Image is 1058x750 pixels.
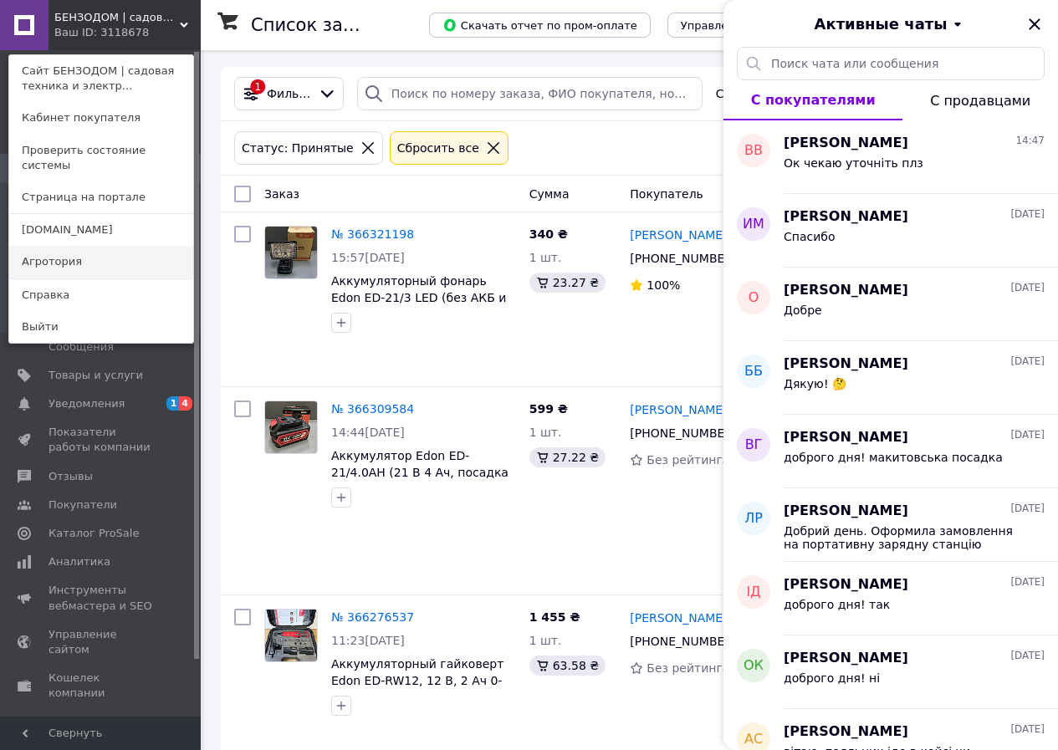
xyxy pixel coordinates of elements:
button: Скачать отчет по пром-оплате [429,13,651,38]
span: ок [744,656,764,676]
a: [PERSON_NAME] [630,227,727,243]
span: [DATE] [1010,649,1045,663]
span: 100% [647,278,680,292]
button: ВВ[PERSON_NAME]14:47Ок чекаю уточніть плз [723,120,1058,194]
span: 14:44[DATE] [331,426,405,439]
span: 340 ₴ [529,227,568,241]
span: Товары и услуги [49,368,143,383]
a: Страница на портале [9,181,193,213]
span: С покупателями [751,92,876,108]
button: ІД[PERSON_NAME][DATE]доброго дня! так [723,562,1058,635]
button: Управление статусами [667,13,825,38]
a: [PERSON_NAME] [630,401,727,418]
span: [DATE] [1010,281,1045,295]
span: Спасибо [784,230,836,243]
span: доброго дня! макитовська посадка [784,451,1003,464]
a: Сайт БЕНЗОДОМ | садовая техника и электр... [9,55,193,102]
span: Отзывы [49,469,93,484]
span: ББ [744,362,763,381]
span: Покупатель [630,187,703,201]
div: Сбросить все [394,139,483,157]
span: Показатели работы компании [49,425,155,455]
span: [PERSON_NAME] [784,649,908,668]
div: [PHONE_NUMBER] [626,247,738,270]
span: [PERSON_NAME] [784,207,908,227]
div: 27.22 ₴ [529,447,606,467]
span: [PERSON_NAME] [784,134,908,153]
span: Активные чаты [815,13,948,35]
span: ІД [746,583,760,602]
img: Фото товару [265,227,317,278]
input: Поиск по номеру заказа, ФИО покупателя, номеру телефона, Email, номеру накладной [357,77,703,110]
button: С продавцами [902,80,1058,120]
button: ВГ[PERSON_NAME][DATE]доброго дня! макитовська посадка [723,415,1058,488]
span: [DATE] [1010,575,1045,589]
span: Уведомления [49,396,125,411]
span: Сумма [529,187,570,201]
span: [DATE] [1010,207,1045,222]
a: № 366309584 [331,402,414,416]
span: 1 шт. [529,634,562,647]
a: [PERSON_NAME] [630,610,727,626]
span: [PERSON_NAME] [784,281,908,300]
div: Ваш ID: 3118678 [54,25,125,40]
span: 14:47 [1015,134,1045,148]
img: Фото товару [265,401,317,453]
span: ВГ [745,436,763,455]
span: Инструменты вебмастера и SEO [49,583,155,613]
span: 15:57[DATE] [331,251,405,264]
span: 11:23[DATE] [331,634,405,647]
span: Ок чекаю уточніть плз [784,156,923,170]
span: Фильтры [267,85,311,102]
span: 599 ₴ [529,402,568,416]
div: Статус: Принятые [238,139,357,157]
span: Покупатели [49,497,117,513]
a: Аккумуляторный гайковерт Edon ED-RW12, 12 В, 2 Ач 0-400 об/мин, в комплекте 2 АКБ [331,657,503,721]
span: 1 455 ₴ [529,610,580,624]
a: Аккумулятор Edon ED-21/4.0AH (21 В 4 Ач, посадка MAKITA) [331,449,509,496]
span: Сохраненные фильтры: [716,85,849,102]
div: 63.58 ₴ [529,656,606,676]
span: доброго дня! ні [784,671,880,685]
button: ок[PERSON_NAME][DATE]доброго дня! ні [723,635,1058,709]
span: Маркет [49,715,91,730]
span: Заказ [264,187,299,201]
span: [DATE] [1010,502,1045,516]
div: 23.27 ₴ [529,273,606,293]
span: Управление сайтом [49,627,155,657]
a: Фото товару [264,609,318,662]
span: доброго дня! так [784,598,890,611]
h1: Список заказов [251,15,395,35]
span: О [749,288,759,308]
span: [PERSON_NAME] [784,428,908,447]
a: Фото товару [264,226,318,279]
span: Скачать отчет по пром-оплате [442,18,637,33]
a: [DOMAIN_NAME] [9,214,193,246]
button: ББ[PERSON_NAME][DATE]Дякую! 🤔 [723,341,1058,415]
span: Управление статусами [681,19,812,32]
span: [DATE] [1010,428,1045,442]
a: № 366321198 [331,227,414,241]
span: [PERSON_NAME] [784,575,908,594]
span: Добре [784,304,822,317]
button: ЛР[PERSON_NAME][DATE]Добрий день. Оформила замовлення на портативну зарядну станцію [PERSON_NAME]... [723,488,1058,562]
a: Аккумуляторный фонарь Edon ED-21/3 LED (без АКБ и ЗУ) [331,274,506,321]
span: Без рейтинга [647,453,729,467]
span: ВВ [744,141,763,161]
span: ИМ [743,215,764,234]
img: Фото товару [265,610,317,661]
span: [PERSON_NAME] [784,722,908,742]
a: Выйти [9,311,193,343]
button: Активные чаты [770,13,1011,35]
button: О[PERSON_NAME][DATE]Добре [723,268,1058,341]
span: Добрий день. Оформила замовлення на портативну зарядну станцію [PERSON_NAME] Professional PS 1800... [784,524,1021,551]
a: Справка [9,279,193,311]
span: [DATE] [1010,355,1045,369]
span: [PERSON_NAME] [784,355,908,374]
a: Агротория [9,246,193,278]
button: ИМ[PERSON_NAME][DATE]Спасибо [723,194,1058,268]
a: Фото товару [264,401,318,454]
